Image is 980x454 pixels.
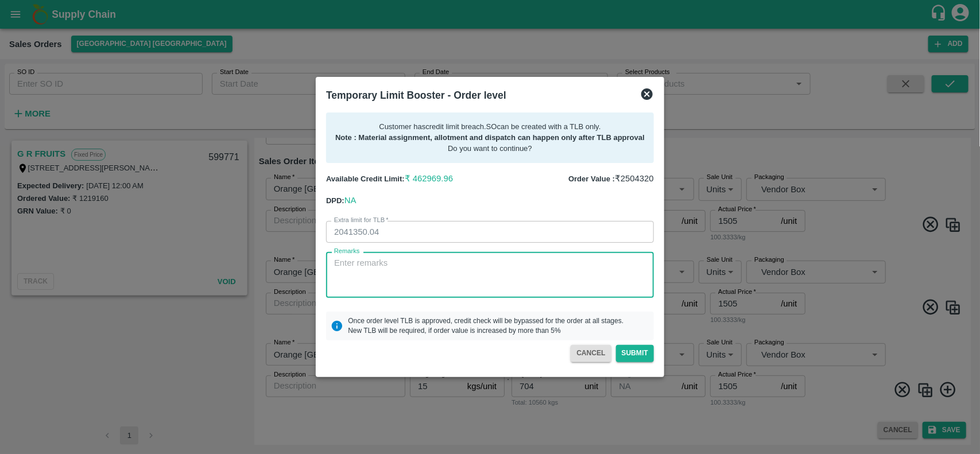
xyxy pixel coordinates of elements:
span: ₹ 2504320 [615,174,654,183]
p: Note : Material assignment, allotment and dispatch can happen only after TLB approval [335,133,645,143]
span: ₹ 462969.96 [405,174,453,183]
b: Available Credit Limit: [326,174,405,183]
input: Enter value [326,221,654,243]
button: Submit [616,345,654,362]
p: Customer has credit limit breach . SO can be created with a TLB only. [335,122,645,133]
p: Once order level TLB is approved, credit check will be bypassed for the order at all stages. New ... [348,316,623,336]
label: Remarks [334,247,360,256]
button: CANCEL [571,345,611,362]
b: Temporary Limit Booster - Order level [326,90,506,101]
label: Extra limit for TLB [334,216,389,225]
b: DPD: [326,196,344,205]
span: NA [344,196,357,205]
p: Do you want to continue? [335,143,645,154]
b: Order Value : [568,174,615,183]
